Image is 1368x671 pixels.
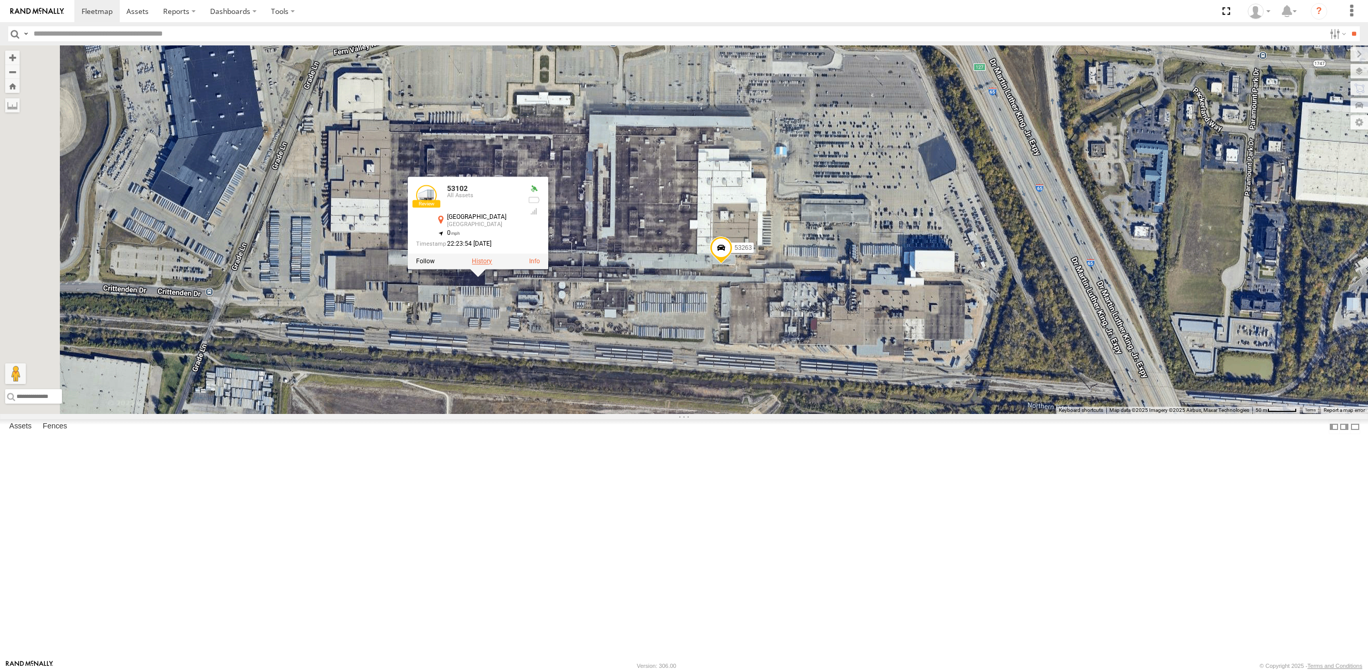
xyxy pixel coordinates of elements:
label: Dock Summary Table to the Right [1339,419,1349,434]
div: No battery health information received from this device. [528,196,540,204]
a: 53102 [447,184,468,193]
label: Hide Summary Table [1350,419,1360,434]
i: ? [1311,3,1327,20]
div: Version: 306.00 [637,663,676,669]
a: View Asset Details [529,258,540,265]
label: Map Settings [1350,115,1368,130]
button: Zoom out [5,65,20,79]
span: Map data ©2025 Imagery ©2025 Airbus, Maxar Technologies [1109,407,1249,413]
span: 0 [447,230,460,237]
div: Miky Transport [1244,4,1274,19]
label: Assets [4,420,37,434]
label: Realtime tracking of Asset [416,258,435,265]
label: Measure [5,98,20,113]
a: Visit our Website [6,661,53,671]
button: Keyboard shortcuts [1059,407,1103,414]
span: 53263 [735,244,752,251]
div: Valid GPS Fix [528,185,540,193]
label: Dock Summary Table to the Left [1329,419,1339,434]
div: [GEOGRAPHIC_DATA] [447,222,519,228]
label: View Asset History [472,258,492,265]
div: Last Event GSM Signal Strength [528,207,540,216]
span: 50 m [1255,407,1267,413]
div: © Copyright 2025 - [1260,663,1362,669]
a: View Asset Details [416,185,437,205]
button: Drag Pegman onto the map to open Street View [5,363,26,384]
label: Search Filter Options [1326,26,1348,41]
button: Map Scale: 50 m per 53 pixels [1252,407,1300,414]
div: All Assets [447,193,519,199]
button: Zoom Home [5,79,20,93]
a: Report a map error [1324,407,1365,413]
div: Date/time of location update [416,241,519,248]
button: Zoom in [5,51,20,65]
img: rand-logo.svg [10,8,64,15]
label: Fences [38,420,72,434]
a: Terms (opens in new tab) [1305,408,1316,412]
a: Terms and Conditions [1308,663,1362,669]
label: Search Query [22,26,30,41]
div: [GEOGRAPHIC_DATA] [447,214,519,220]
